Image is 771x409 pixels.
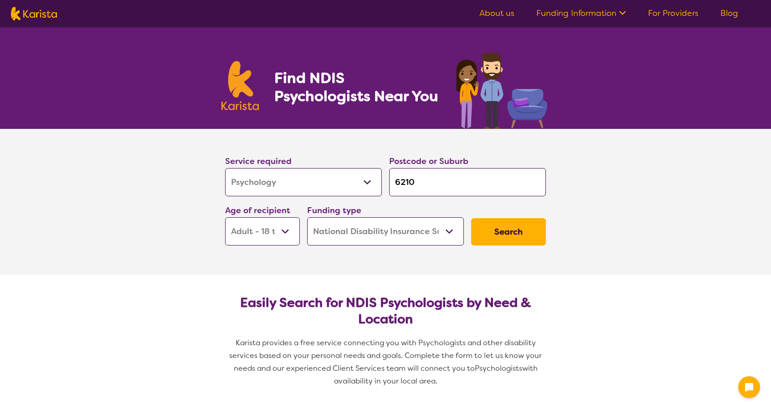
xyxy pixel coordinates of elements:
[274,69,443,105] h1: Find NDIS Psychologists Near You
[536,8,626,19] a: Funding Information
[229,338,544,373] span: Karista provides a free service connecting you with Psychologists and other disability services b...
[453,49,550,129] img: psychology
[225,205,290,216] label: Age of recipient
[471,218,546,245] button: Search
[648,8,699,19] a: For Providers
[221,61,259,110] img: Karista logo
[720,8,738,19] a: Blog
[389,156,468,167] label: Postcode or Suburb
[225,156,292,167] label: Service required
[232,295,539,327] h2: Easily Search for NDIS Psychologists by Need & Location
[11,7,57,20] img: Karista logo
[475,363,522,373] span: Psychologists
[479,8,514,19] a: About us
[389,168,546,196] input: Type
[307,205,361,216] label: Funding type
